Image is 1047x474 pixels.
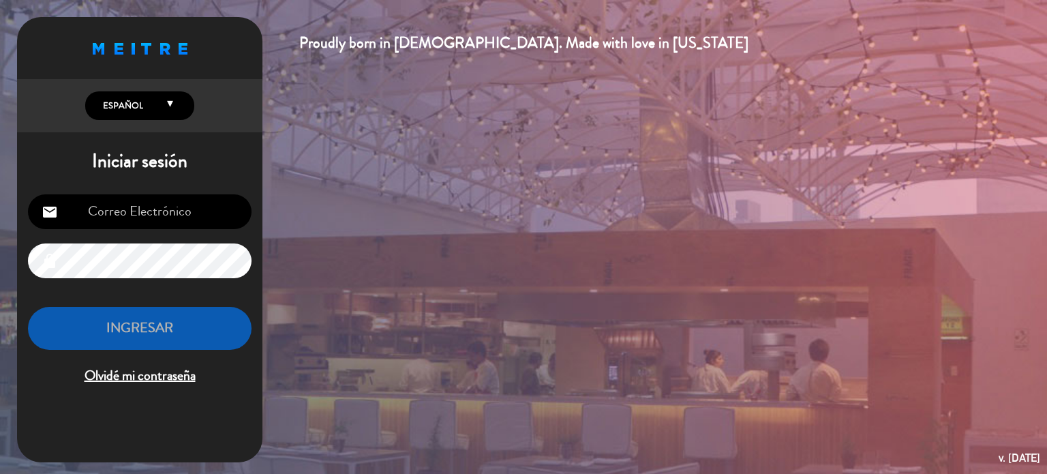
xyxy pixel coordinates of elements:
button: INGRESAR [28,307,252,350]
input: Correo Electrónico [28,194,252,229]
div: v. [DATE] [999,449,1040,467]
i: lock [42,253,58,269]
span: Olvidé mi contraseña [28,365,252,387]
span: Español [100,99,143,113]
i: email [42,204,58,220]
h1: Iniciar sesión [17,150,262,173]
